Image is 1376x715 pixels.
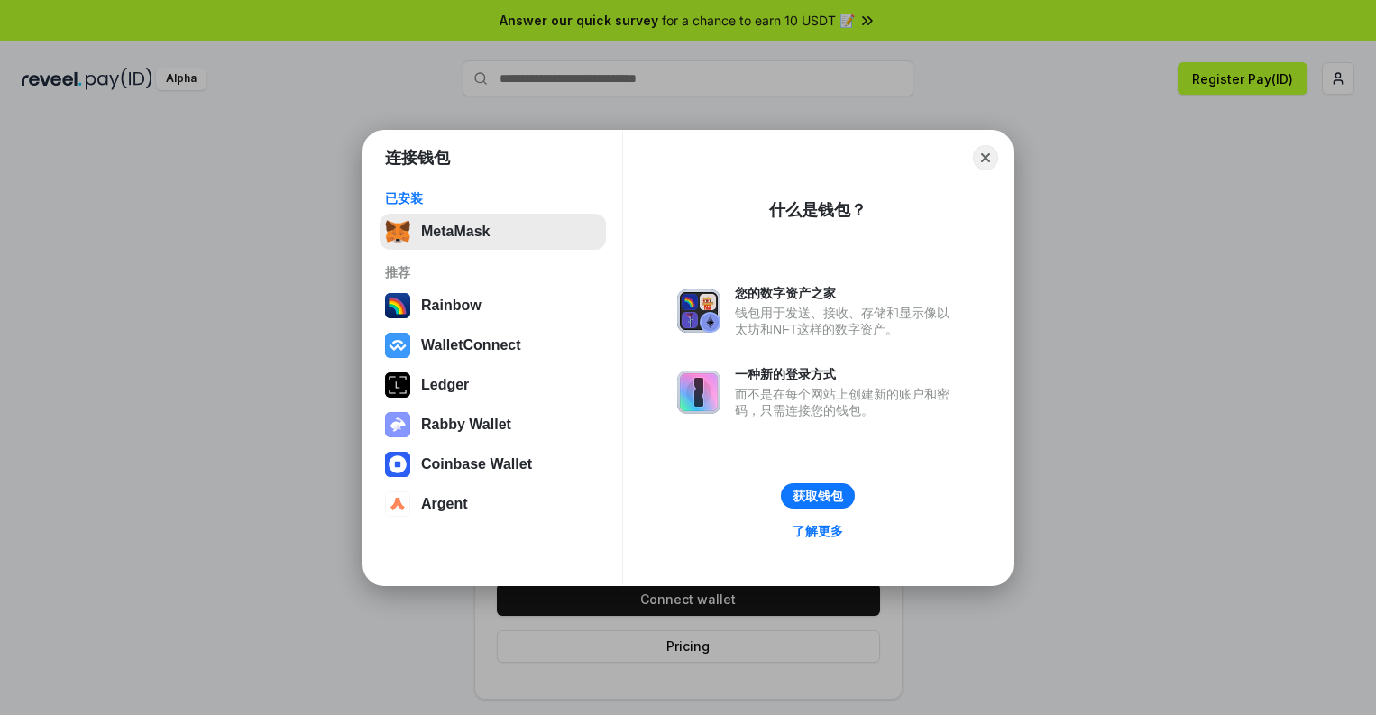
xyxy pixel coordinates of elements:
a: 了解更多 [782,519,854,543]
img: svg+xml,%3Csvg%20xmlns%3D%22http%3A%2F%2Fwww.w3.org%2F2000%2Fsvg%22%20width%3D%2228%22%20height%3... [385,372,410,398]
button: Ledger [380,367,606,403]
div: 获取钱包 [793,488,843,504]
button: Rabby Wallet [380,407,606,443]
button: Close [973,145,998,170]
div: WalletConnect [421,337,521,353]
img: svg+xml,%3Csvg%20width%3D%2228%22%20height%3D%2228%22%20viewBox%3D%220%200%2028%2028%22%20fill%3D... [385,491,410,517]
div: Coinbase Wallet [421,456,532,472]
div: 而不是在每个网站上创建新的账户和密码，只需连接您的钱包。 [735,386,959,418]
button: Coinbase Wallet [380,446,606,482]
img: svg+xml,%3Csvg%20width%3D%22120%22%20height%3D%22120%22%20viewBox%3D%220%200%20120%20120%22%20fil... [385,293,410,318]
div: MetaMask [421,224,490,240]
div: 一种新的登录方式 [735,366,959,382]
button: MetaMask [380,214,606,250]
img: svg+xml,%3Csvg%20width%3D%2228%22%20height%3D%2228%22%20viewBox%3D%220%200%2028%2028%22%20fill%3D... [385,452,410,477]
button: Rainbow [380,288,606,324]
div: 什么是钱包？ [769,199,867,221]
div: 已安装 [385,190,601,206]
div: Ledger [421,377,469,393]
div: 您的数字资产之家 [735,285,959,301]
div: 钱包用于发送、接收、存储和显示像以太坊和NFT这样的数字资产。 [735,305,959,337]
img: svg+xml,%3Csvg%20xmlns%3D%22http%3A%2F%2Fwww.w3.org%2F2000%2Fsvg%22%20fill%3D%22none%22%20viewBox... [677,371,720,414]
img: svg+xml,%3Csvg%20fill%3D%22none%22%20height%3D%2233%22%20viewBox%3D%220%200%2035%2033%22%20width%... [385,219,410,244]
div: Argent [421,496,468,512]
div: Rainbow [421,298,482,314]
img: svg+xml,%3Csvg%20width%3D%2228%22%20height%3D%2228%22%20viewBox%3D%220%200%2028%2028%22%20fill%3D... [385,333,410,358]
div: 推荐 [385,264,601,280]
div: 了解更多 [793,523,843,539]
img: svg+xml,%3Csvg%20xmlns%3D%22http%3A%2F%2Fwww.w3.org%2F2000%2Fsvg%22%20fill%3D%22none%22%20viewBox... [677,289,720,333]
button: 获取钱包 [781,483,855,509]
button: WalletConnect [380,327,606,363]
img: svg+xml,%3Csvg%20xmlns%3D%22http%3A%2F%2Fwww.w3.org%2F2000%2Fsvg%22%20fill%3D%22none%22%20viewBox... [385,412,410,437]
div: Rabby Wallet [421,417,511,433]
h1: 连接钱包 [385,147,450,169]
button: Argent [380,486,606,522]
